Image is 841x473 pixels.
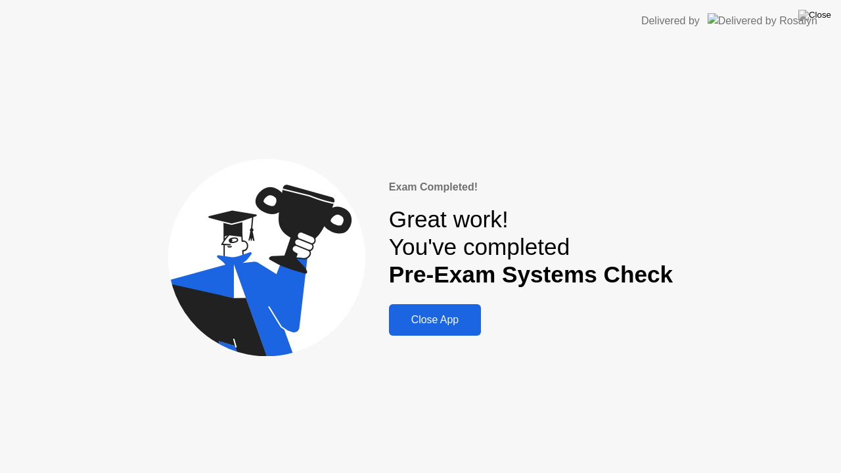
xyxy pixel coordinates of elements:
[389,206,673,289] div: Great work! You've completed
[389,261,673,287] b: Pre-Exam Systems Check
[641,13,700,29] div: Delivered by
[389,179,673,195] div: Exam Completed!
[708,13,817,28] img: Delivered by Rosalyn
[393,314,477,326] div: Close App
[798,10,831,20] img: Close
[389,304,481,336] button: Close App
